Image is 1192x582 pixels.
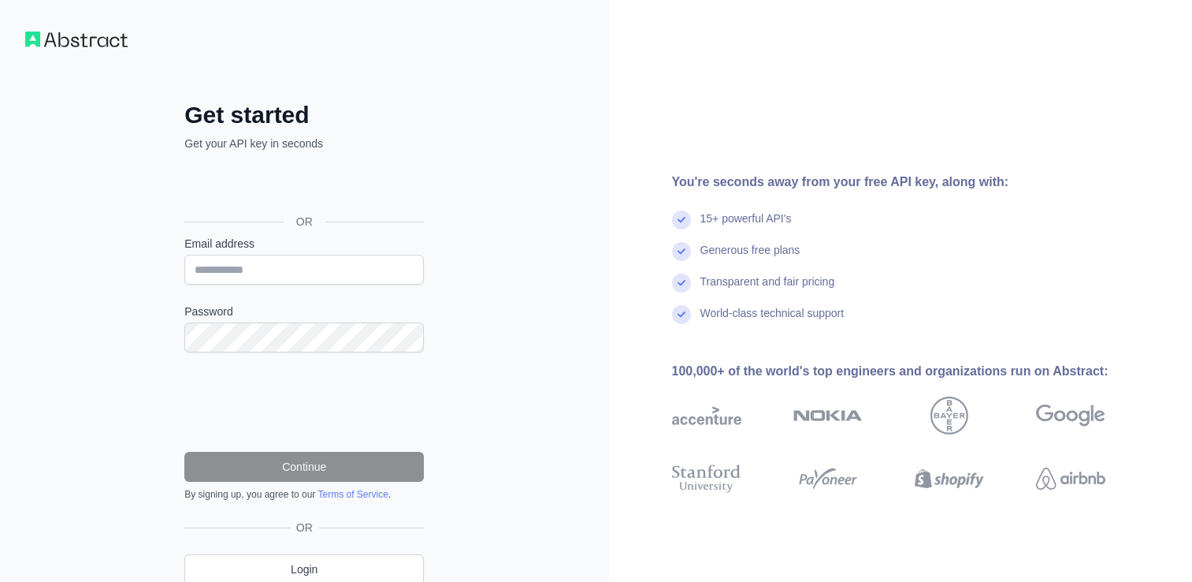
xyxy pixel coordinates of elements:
[672,362,1156,381] div: 100,000+ of the world's top engineers and organizations run on Abstract:
[317,489,388,500] a: Terms of Service
[672,173,1156,192] div: You're seconds away from your free API key, along with:
[184,136,424,151] p: Get your API key in seconds
[930,397,968,435] img: bayer
[700,242,800,274] div: Generous free plans
[915,461,984,496] img: shopify
[672,211,691,229] img: check mark
[672,242,691,261] img: check mark
[290,520,319,535] span: OR
[793,397,863,435] img: nokia
[184,236,424,252] label: Email address
[1036,397,1105,435] img: google
[25,32,128,47] img: Workflow
[284,214,325,229] span: OR
[1036,461,1105,496] img: airbnb
[184,304,424,319] label: Password
[184,452,424,482] button: Continue
[184,101,424,129] h2: Get started
[672,274,691,293] img: check mark
[672,305,691,324] img: check mark
[672,397,741,435] img: accenture
[176,169,429,203] iframe: Sign in with Google Button
[793,461,863,496] img: payoneer
[700,305,845,337] div: World-class technical support
[672,461,741,496] img: stanford university
[700,274,835,305] div: Transparent and fair pricing
[700,211,792,242] div: 15+ powerful API's
[184,371,424,433] iframe: reCAPTCHA
[184,488,424,501] div: By signing up, you agree to our .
